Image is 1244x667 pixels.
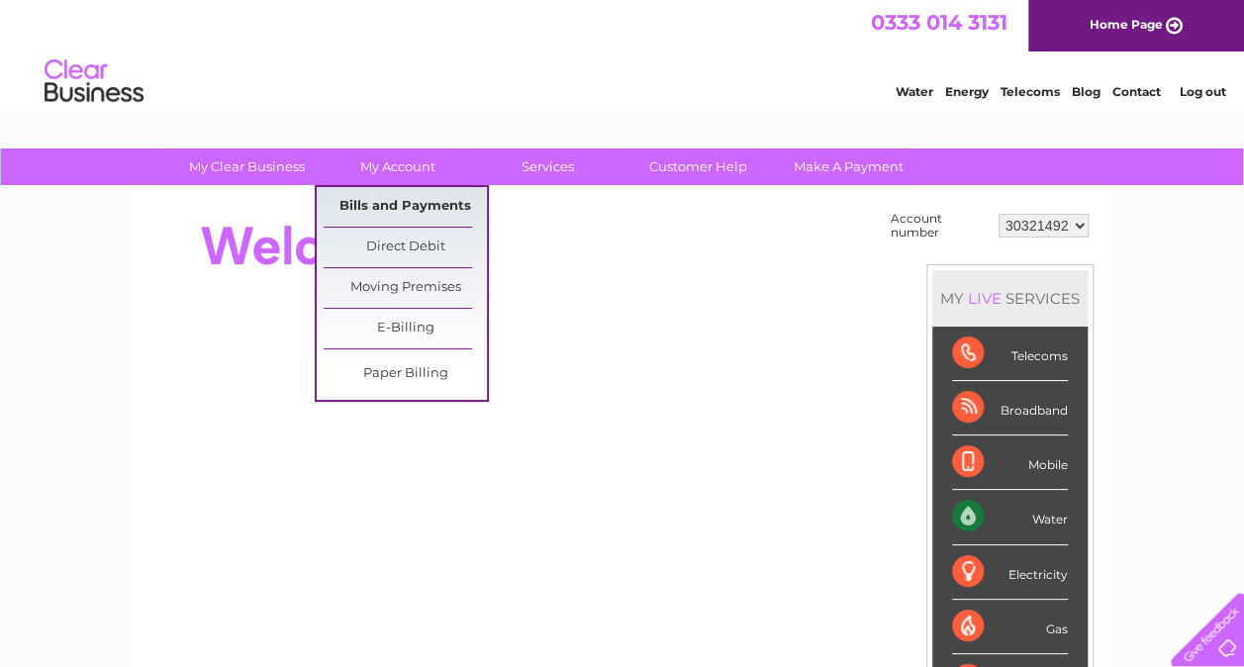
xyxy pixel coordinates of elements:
[1112,84,1161,99] a: Contact
[886,207,994,244] td: Account number
[165,148,329,185] a: My Clear Business
[767,148,930,185] a: Make A Payment
[952,327,1068,381] div: Telecoms
[324,268,487,308] a: Moving Premises
[896,84,933,99] a: Water
[1072,84,1100,99] a: Blog
[871,10,1007,35] a: 0333 014 3131
[932,270,1088,327] div: MY SERVICES
[324,309,487,348] a: E-Billing
[952,381,1068,435] div: Broadband
[466,148,629,185] a: Services
[1001,84,1060,99] a: Telecoms
[44,51,144,112] img: logo.png
[952,600,1068,654] div: Gas
[952,545,1068,600] div: Electricity
[945,84,989,99] a: Energy
[1179,84,1225,99] a: Log out
[964,289,1005,308] div: LIVE
[324,354,487,394] a: Paper Billing
[617,148,780,185] a: Customer Help
[324,228,487,267] a: Direct Debit
[324,187,487,227] a: Bills and Payments
[155,11,1091,96] div: Clear Business is a trading name of Verastar Limited (registered in [GEOGRAPHIC_DATA] No. 3667643...
[316,148,479,185] a: My Account
[952,435,1068,490] div: Mobile
[952,490,1068,544] div: Water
